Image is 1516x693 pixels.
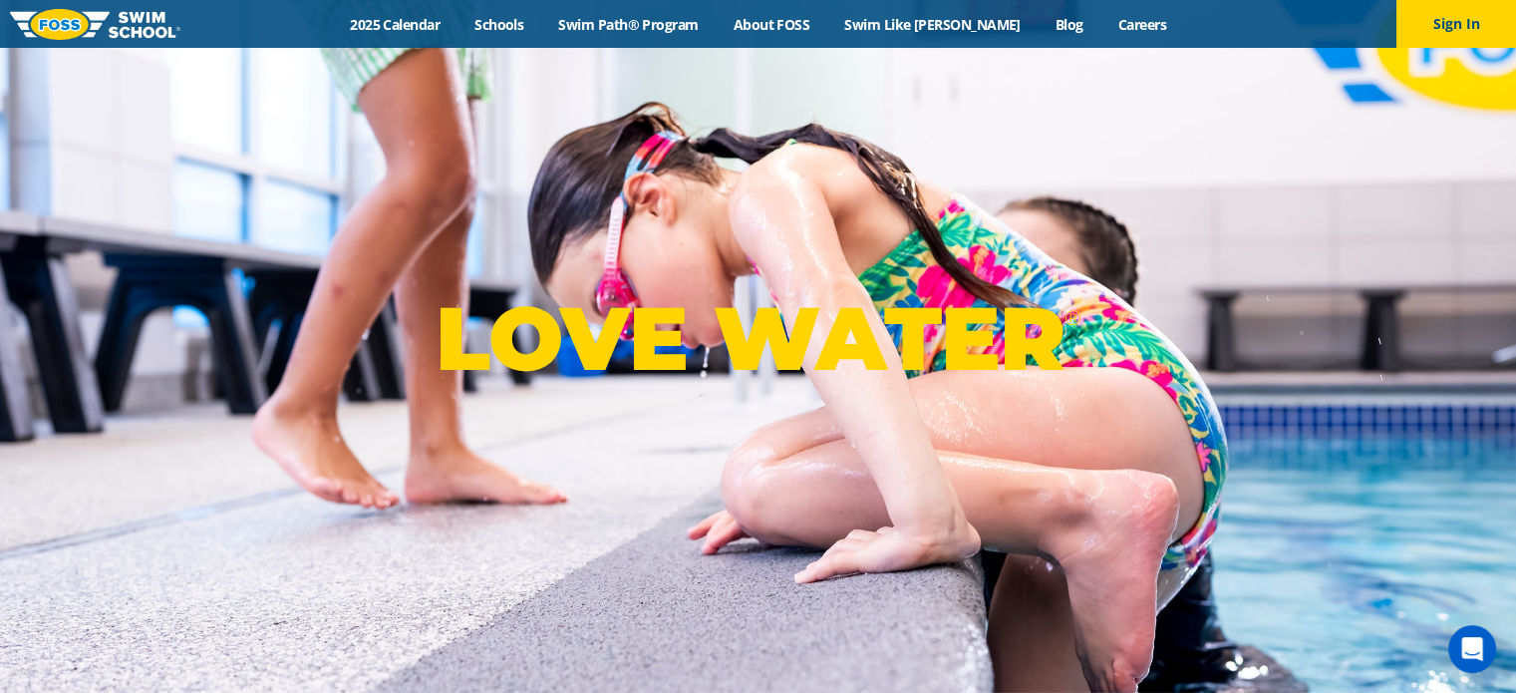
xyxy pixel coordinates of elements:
div: Open Intercom Messenger [1448,625,1496,673]
img: FOSS Swim School Logo [10,9,180,40]
a: Schools [457,15,541,34]
a: 2025 Calendar [333,15,457,34]
sup: ® [1064,305,1080,330]
a: About FOSS [716,15,827,34]
a: Swim Path® Program [541,15,716,34]
p: LOVE WATER [436,285,1080,392]
a: Swim Like [PERSON_NAME] [827,15,1039,34]
a: Careers [1100,15,1183,34]
a: Blog [1038,15,1100,34]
